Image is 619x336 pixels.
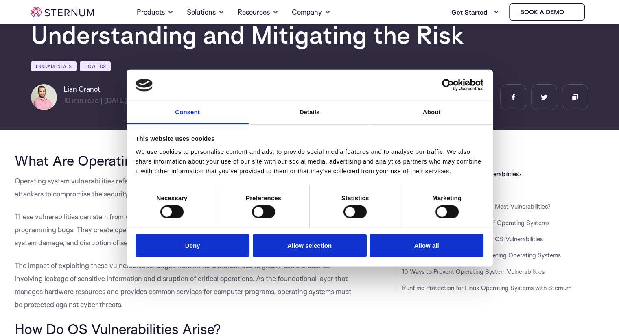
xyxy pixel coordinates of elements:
[246,194,281,201] strong: Preferences
[127,101,249,124] a: Consent
[412,79,483,91] a: Usercentrics Cookiebot - opens in a new window
[136,134,483,144] div: This website uses cookies
[31,61,77,71] a: Fundamentals
[63,96,70,105] span: 10
[104,96,127,105] span: [DATE]
[136,79,153,92] img: logo
[371,101,493,124] a: About
[157,194,188,201] strong: Necessary
[253,234,367,257] button: Allow selection
[136,234,249,257] button: Deny
[451,4,499,20] a: Get Started
[567,9,574,15] img: sternum iot
[15,152,289,169] span: What Are Operating System Vulnerabilities?
[63,96,103,105] span: min read |
[402,284,571,292] a: Runtime Protection for Linux Operating Systems with Sternum
[137,1,174,24] a: Products
[15,212,349,247] span: These vulnerabilities can stem from various sources, including design errors, inadequate security...
[238,1,279,24] a: Resources
[396,153,605,159] h3: JUMP TO SECTION
[341,194,369,201] strong: Statistics
[187,1,225,24] a: Solutions
[249,101,371,124] a: Details
[509,3,585,21] a: Book a demo
[31,7,94,17] img: sternum iot
[402,268,545,275] a: 10 Ways to Prevent Operating System Vulnerabilities
[15,261,351,309] span: The impact of exploiting these vulnerabilities ranges from minor disturbances to global-scale bre...
[370,234,483,257] button: Allow all
[80,61,111,71] a: How Tos
[136,147,483,176] div: We use cookies to personalise content and ads, to provide social media features and to analyse ou...
[15,177,350,198] span: Operating system vulnerabilities refer to flaws within an operating system’s software that can be...
[31,84,57,110] img: Lian Granot
[63,84,127,94] h6: Lian Granot
[292,1,331,24] a: Company
[432,194,462,201] strong: Marketing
